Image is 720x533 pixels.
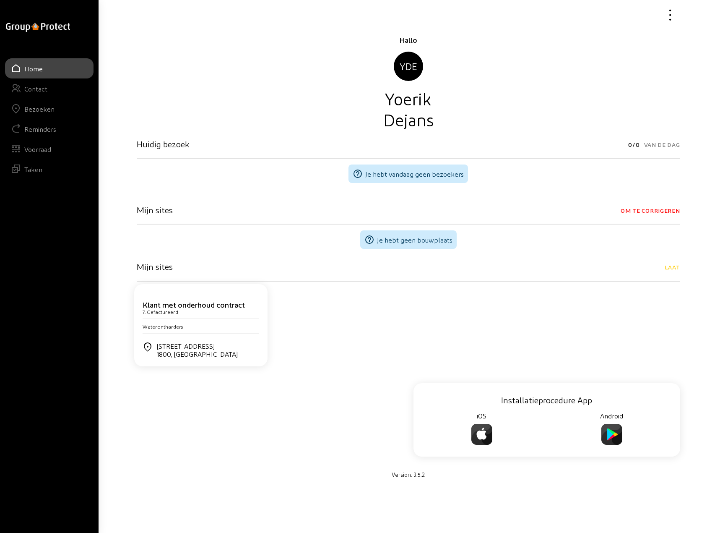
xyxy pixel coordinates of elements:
[137,139,189,149] h3: Huidig bezoek
[628,139,639,151] span: 0/0
[137,261,173,272] h3: Mijn sites
[137,35,680,45] div: Hallo
[665,261,680,273] span: Laat
[644,139,680,151] span: Van de dag
[24,125,56,133] div: Reminders
[137,205,173,215] h3: Mijn sites
[392,471,425,478] small: Version: 3.5.2
[143,324,183,329] span: Waterontharders
[24,65,43,73] div: Home
[5,159,94,179] a: Taken
[6,23,70,32] img: logo-oneline.png
[353,169,363,179] mat-icon: help_outline
[143,300,245,309] cam-card-title: Klant met onderhoud contract
[5,99,94,119] a: Bezoeken
[365,170,464,178] span: Je hebt vandaag geen bezoekers
[621,205,680,217] span: Om te corrigeren
[422,412,542,420] h4: iOS
[5,78,94,99] a: Contact
[143,309,178,315] cam-card-subtitle: 7. Gefactureerd
[5,58,94,78] a: Home
[422,395,672,405] h3: Installatieprocedure App
[24,145,51,153] div: Voorraad
[137,88,680,109] div: Yoerik
[157,342,238,358] div: [STREET_ADDRESS]
[394,52,423,81] div: YDE
[377,236,452,244] span: Je hebt geen bouwplaats
[137,109,680,130] div: Dejans
[552,412,672,420] h4: Android
[24,165,42,173] div: Taken
[364,235,374,245] mat-icon: help_outline
[24,105,55,113] div: Bezoeken
[24,85,47,93] div: Contact
[5,139,94,159] a: Voorraad
[157,350,238,358] div: 1800, [GEOGRAPHIC_DATA]
[5,119,94,139] a: Reminders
